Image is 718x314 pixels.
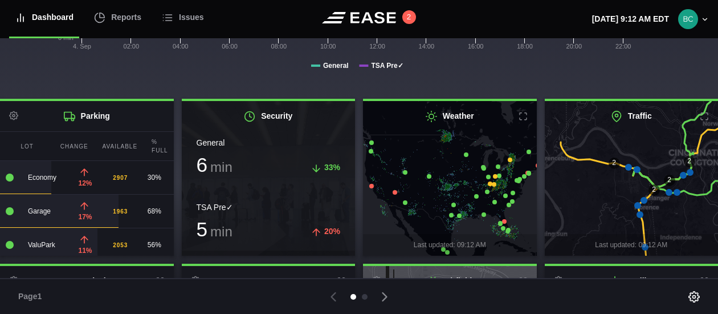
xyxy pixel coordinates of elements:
[148,206,168,216] div: 68%
[97,136,143,156] div: Available
[113,207,128,216] b: 1963
[148,240,168,250] div: 56%
[517,43,533,50] text: 18:00
[113,241,128,249] b: 2053
[363,266,537,296] h2: Airfield
[79,213,92,221] span: 17%
[210,224,232,239] span: min
[79,179,92,187] span: 12%
[648,184,660,196] div: 2
[324,163,340,172] span: 33%
[222,43,238,50] text: 06:00
[324,227,340,236] span: 20%
[678,9,698,29] img: 26263289e3657d71c52e8c30691220ab
[419,43,435,50] text: 14:00
[566,43,582,50] text: 20:00
[271,43,287,50] text: 08:00
[369,43,385,50] text: 12:00
[320,43,336,50] text: 10:00
[609,158,620,169] div: 2
[113,174,128,182] b: 2907
[28,207,51,215] span: Garage
[55,136,94,156] div: Change
[592,13,669,25] p: [DATE] 9:12 AM EDT
[371,62,403,70] tspan: TSA Pre✓
[15,136,51,156] div: Lot
[146,132,173,160] div: % Full
[210,159,232,175] span: min
[182,101,356,131] h2: Security
[79,247,92,255] span: 11%
[323,62,349,70] tspan: General
[197,137,341,149] div: General
[173,43,189,50] text: 04:00
[18,291,47,303] span: Page 1
[197,155,232,175] h3: 6
[28,241,55,249] span: ValuPark
[197,202,341,214] div: TSA Pre✓
[363,234,537,256] div: Last updated: 09:12 AM
[28,174,56,182] span: Economy
[402,10,416,24] button: 2
[615,43,631,50] text: 22:00
[73,43,91,50] tspan: 4. Sep
[182,266,356,296] h2: Departures
[684,156,695,167] div: 2
[664,175,675,186] div: 2
[468,43,484,50] text: 16:00
[148,172,168,183] div: 30%
[182,251,356,272] div: Last updated: 09:12 AM
[363,101,537,131] h2: Weather
[197,219,232,239] h3: 5
[124,43,140,50] text: 02:00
